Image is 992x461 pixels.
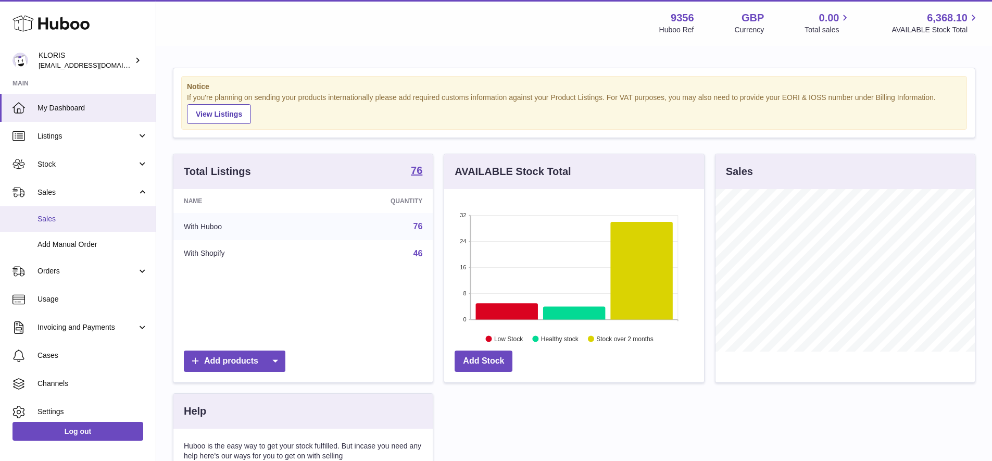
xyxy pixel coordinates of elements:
[37,266,137,276] span: Orders
[184,165,251,179] h3: Total Listings
[37,159,137,169] span: Stock
[671,11,694,25] strong: 9356
[659,25,694,35] div: Huboo Ref
[455,165,571,179] h3: AVAILABLE Stock Total
[891,11,980,35] a: 6,368.10 AVAILABLE Stock Total
[411,165,422,178] a: 76
[927,11,968,25] span: 6,368.10
[597,335,654,342] text: Stock over 2 months
[37,322,137,332] span: Invoicing and Payments
[37,240,148,250] span: Add Manual Order
[187,93,961,124] div: If you're planning on sending your products internationally please add required customs informati...
[463,316,467,322] text: 0
[39,61,153,69] span: [EMAIL_ADDRESS][DOMAIN_NAME]
[187,104,251,124] a: View Listings
[313,189,433,213] th: Quantity
[184,351,285,372] a: Add products
[742,11,764,25] strong: GBP
[37,407,148,417] span: Settings
[805,25,851,35] span: Total sales
[39,51,132,70] div: KLORIS
[460,212,467,218] text: 32
[805,11,851,35] a: 0.00 Total sales
[460,264,467,270] text: 16
[37,294,148,304] span: Usage
[463,290,467,296] text: 8
[12,53,28,68] img: huboo@kloriscbd.com
[494,335,523,342] text: Low Stock
[411,165,422,176] strong: 76
[460,238,467,244] text: 24
[187,82,961,92] strong: Notice
[37,103,148,113] span: My Dashboard
[37,188,137,197] span: Sales
[173,213,313,240] td: With Huboo
[173,189,313,213] th: Name
[413,222,423,231] a: 76
[12,422,143,441] a: Log out
[455,351,512,372] a: Add Stock
[735,25,764,35] div: Currency
[413,249,423,258] a: 46
[37,214,148,224] span: Sales
[184,404,206,418] h3: Help
[819,11,839,25] span: 0.00
[541,335,579,342] text: Healthy stock
[37,131,137,141] span: Listings
[173,240,313,267] td: With Shopify
[184,441,422,461] p: Huboo is the easy way to get your stock fulfilled. But incase you need any help here's our ways f...
[37,351,148,360] span: Cases
[726,165,753,179] h3: Sales
[891,25,980,35] span: AVAILABLE Stock Total
[37,379,148,389] span: Channels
